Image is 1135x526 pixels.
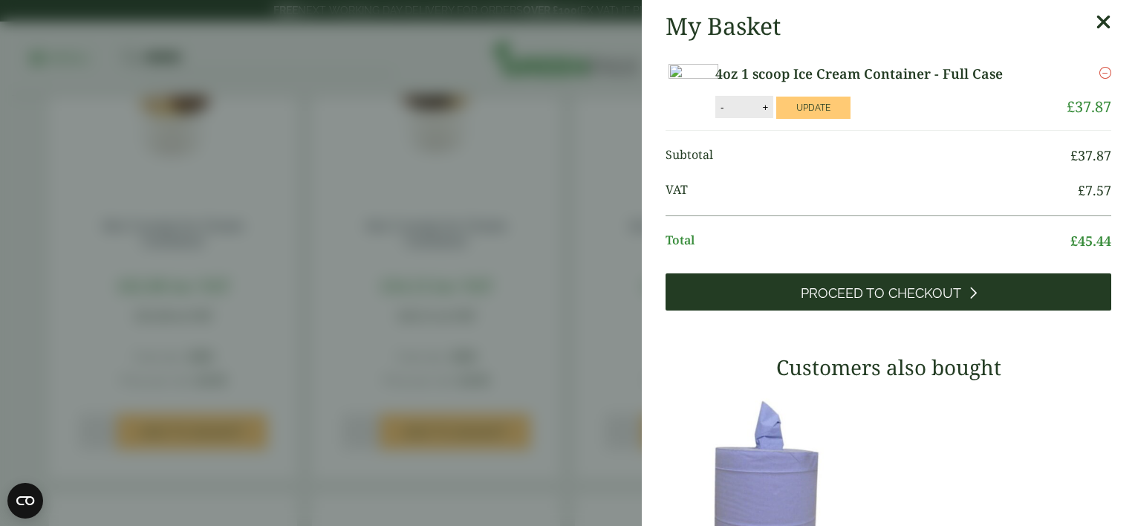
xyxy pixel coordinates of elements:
span: VAT [666,181,1078,201]
button: + [758,101,773,114]
button: - [716,101,728,114]
span: Proceed to Checkout [801,285,961,302]
bdi: 37.87 [1070,146,1111,164]
h3: Customers also bought [666,355,1111,380]
bdi: 7.57 [1078,181,1111,199]
span: Total [666,231,1070,251]
span: Subtotal [666,146,1070,166]
span: £ [1078,181,1085,199]
a: 4oz 1 scoop Ice Cream Container - Full Case [715,64,1035,84]
bdi: 45.44 [1070,232,1111,250]
a: Remove this item [1099,64,1111,82]
span: £ [1070,232,1078,250]
a: Proceed to Checkout [666,273,1111,311]
span: £ [1070,146,1078,164]
bdi: 37.87 [1067,97,1111,117]
button: Open CMP widget [7,483,43,519]
h2: My Basket [666,12,781,40]
button: Update [776,97,851,119]
span: £ [1067,97,1075,117]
